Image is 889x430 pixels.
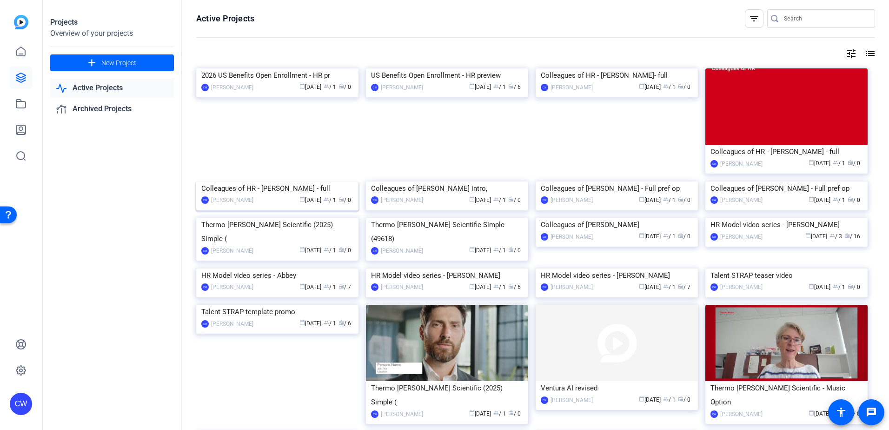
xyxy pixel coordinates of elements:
[324,247,336,254] span: / 1
[639,283,644,289] span: calendar_today
[299,247,305,252] span: calendar_today
[469,83,475,89] span: calendar_today
[678,233,690,240] span: / 0
[720,159,763,168] div: [PERSON_NAME]
[338,84,351,90] span: / 0
[201,269,353,282] div: HR Model video series - Abbey
[551,282,593,292] div: [PERSON_NAME]
[201,283,209,291] div: CW
[639,233,644,238] span: calendar_today
[324,283,329,289] span: group
[848,283,853,289] span: radio
[846,48,857,59] mat-icon: tune
[508,196,514,202] span: radio
[551,195,593,205] div: [PERSON_NAME]
[338,83,344,89] span: radio
[381,195,423,205] div: [PERSON_NAME]
[211,319,253,329] div: [PERSON_NAME]
[805,233,827,240] span: [DATE]
[508,83,514,89] span: radio
[381,246,423,255] div: [PERSON_NAME]
[710,269,862,282] div: Talent STRAP teaser video
[338,284,351,290] span: / 7
[551,232,593,242] div: [PERSON_NAME]
[371,68,523,82] div: US Benefits Open Enrollment - HR preview
[809,160,830,167] span: [DATE]
[710,283,718,291] div: CW
[371,269,523,282] div: HR Model video series - [PERSON_NAME]
[469,197,491,203] span: [DATE]
[493,410,499,416] span: group
[508,410,514,416] span: radio
[201,218,353,246] div: Thermo [PERSON_NAME] Scientific (2025) Simple (
[86,57,98,69] mat-icon: add
[833,283,838,289] span: group
[639,396,661,403] span: [DATE]
[551,396,593,405] div: [PERSON_NAME]
[541,283,548,291] div: CW
[678,196,683,202] span: radio
[809,284,830,290] span: [DATE]
[829,233,842,240] span: / 3
[10,393,32,415] div: CW
[541,381,693,395] div: Ventura AI revised
[678,197,690,203] span: / 0
[710,181,862,195] div: Colleagues of [PERSON_NAME] - Full pref op
[201,305,353,319] div: Talent STRAP template promo
[299,196,305,202] span: calendar_today
[371,84,378,91] div: CW
[710,218,862,232] div: HR Model video series - [PERSON_NAME]
[663,283,669,289] span: group
[493,247,499,252] span: group
[493,284,506,290] span: / 1
[720,282,763,292] div: [PERSON_NAME]
[663,196,669,202] span: group
[848,197,860,203] span: / 0
[469,283,475,289] span: calendar_today
[324,197,336,203] span: / 1
[809,410,830,417] span: [DATE]
[324,247,329,252] span: group
[324,320,336,327] span: / 1
[710,160,718,168] div: CW
[50,100,174,119] a: Archived Projects
[848,284,860,290] span: / 0
[14,15,28,29] img: blue-gradient.svg
[50,54,174,71] button: New Project
[211,246,253,255] div: [PERSON_NAME]
[848,160,860,167] span: / 0
[201,320,209,328] div: CW
[710,196,718,204] div: CW
[866,407,877,418] mat-icon: message
[201,196,209,204] div: CW
[299,283,305,289] span: calendar_today
[371,283,378,291] div: CW
[201,68,353,82] div: 2026 US Benefits Open Enrollment - HR pr
[833,196,838,202] span: group
[508,247,521,254] span: / 0
[469,247,491,254] span: [DATE]
[201,181,353,195] div: Colleagues of HR - [PERSON_NAME] - full
[720,195,763,205] div: [PERSON_NAME]
[324,320,329,325] span: group
[338,320,351,327] span: / 6
[720,410,763,419] div: [PERSON_NAME]
[833,197,845,203] span: / 1
[848,196,853,202] span: radio
[720,232,763,242] div: [PERSON_NAME]
[50,17,174,28] div: Projects
[829,233,835,238] span: group
[809,160,814,165] span: calendar_today
[508,247,514,252] span: radio
[639,396,644,402] span: calendar_today
[381,83,423,92] div: [PERSON_NAME]
[201,247,209,255] div: CW
[493,84,506,90] span: / 1
[784,13,868,24] input: Search
[493,283,499,289] span: group
[493,410,506,417] span: / 1
[541,233,548,241] div: CW
[324,284,336,290] span: / 1
[493,83,499,89] span: group
[338,247,344,252] span: radio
